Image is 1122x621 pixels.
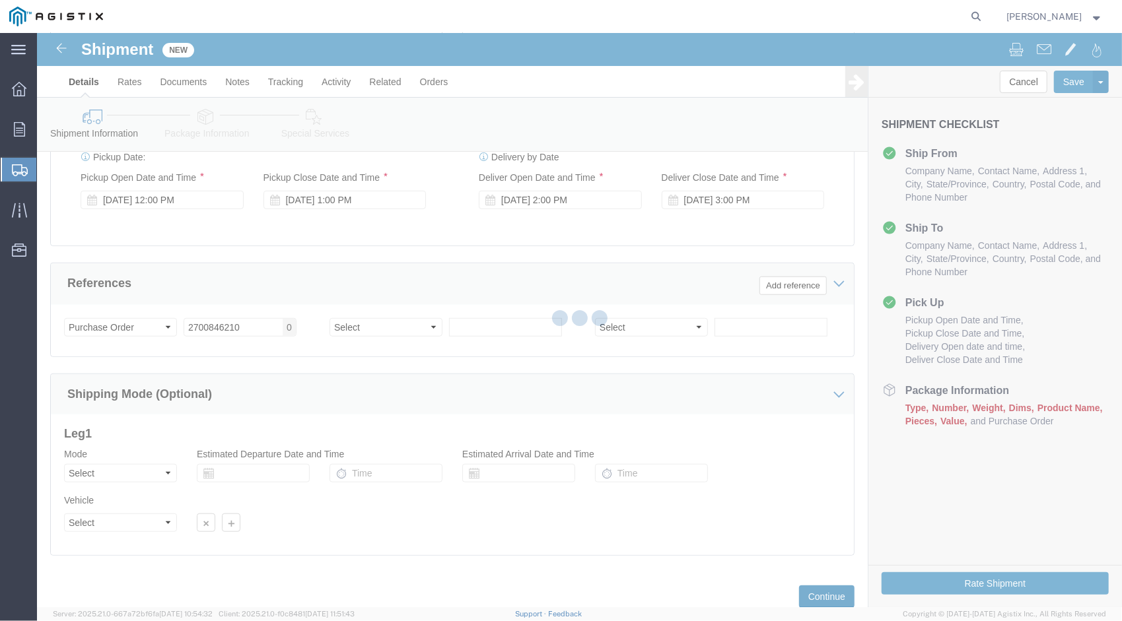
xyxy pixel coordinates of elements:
img: logo [9,7,103,26]
button: [PERSON_NAME] [1006,9,1104,24]
span: [DATE] 11:51:43 [305,610,355,618]
span: Server: 2025.21.0-667a72bf6fa [53,610,213,618]
a: Support [515,610,548,618]
span: Client: 2025.21.0-f0c8481 [219,610,355,618]
span: Copyright © [DATE]-[DATE] Agistix Inc., All Rights Reserved [903,608,1106,620]
a: Feedback [548,610,582,618]
span: [DATE] 10:54:32 [159,610,213,618]
span: Scott Hartle [1007,9,1082,24]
